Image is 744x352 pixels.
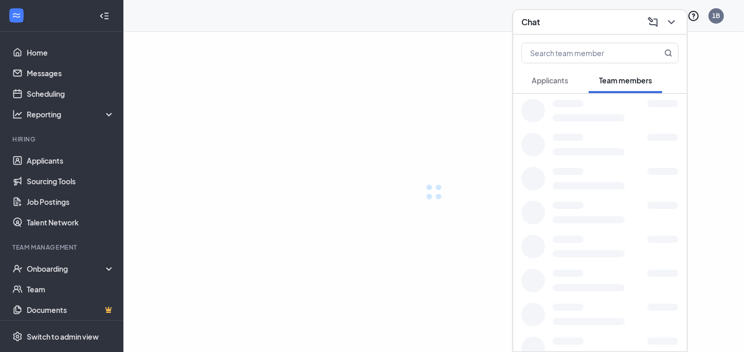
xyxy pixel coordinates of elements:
[662,14,679,30] button: ChevronDown
[713,11,720,20] div: 1B
[522,43,644,63] input: Search team member
[647,16,659,28] svg: ComposeMessage
[12,243,113,252] div: Team Management
[27,42,115,63] a: Home
[12,135,113,144] div: Hiring
[687,10,700,22] svg: QuestionInfo
[532,76,568,85] span: Applicants
[665,16,678,28] svg: ChevronDown
[11,10,22,21] svg: WorkstreamLogo
[27,171,115,191] a: Sourcing Tools
[27,263,115,274] div: Onboarding
[27,63,115,83] a: Messages
[644,14,660,30] button: ComposeMessage
[521,16,540,28] h3: Chat
[27,83,115,104] a: Scheduling
[27,109,115,119] div: Reporting
[664,49,673,57] svg: MagnifyingGlass
[599,76,652,85] span: Team members
[27,331,99,342] div: Switch to admin view
[12,109,23,119] svg: Analysis
[27,300,115,320] a: DocumentsCrown
[27,191,115,212] a: Job Postings
[27,150,115,171] a: Applicants
[12,331,23,342] svg: Settings
[12,263,23,274] svg: UserCheck
[27,279,115,300] a: Team
[27,212,115,233] a: Talent Network
[99,11,110,21] svg: Collapse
